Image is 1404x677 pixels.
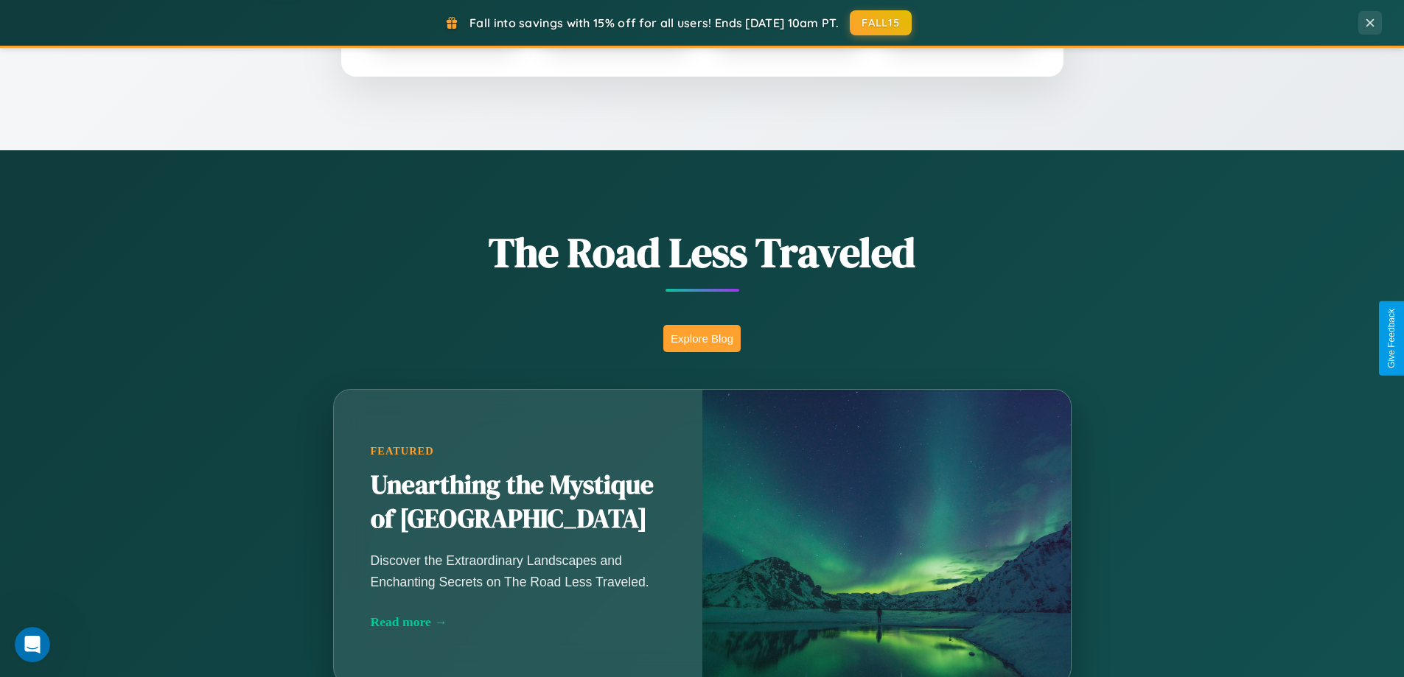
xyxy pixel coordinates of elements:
h1: The Road Less Traveled [260,224,1145,281]
h2: Unearthing the Mystique of [GEOGRAPHIC_DATA] [371,469,666,536]
iframe: Intercom live chat [15,627,50,662]
div: Featured [371,445,666,457]
span: Fall into savings with 15% off for all users! Ends [DATE] 10am PT. [469,15,839,30]
div: Read more → [371,614,666,630]
p: Discover the Extraordinary Landscapes and Enchanting Secrets on The Road Less Traveled. [371,550,666,592]
div: Give Feedback [1386,309,1397,368]
button: FALL15 [850,10,912,35]
button: Explore Blog [663,325,741,352]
